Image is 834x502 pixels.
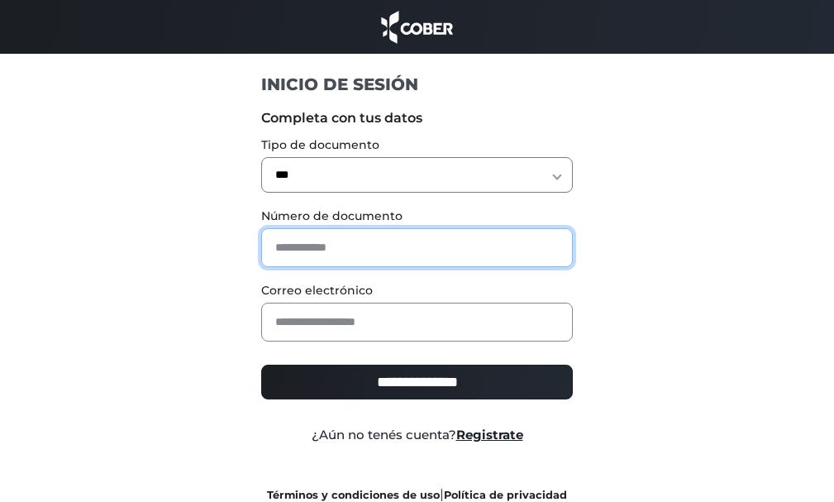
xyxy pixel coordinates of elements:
label: Correo electrónico [261,282,573,299]
label: Número de documento [261,208,573,225]
h1: INICIO DE SESIÓN [261,74,573,95]
div: ¿Aún no tenés cuenta? [249,426,585,445]
a: Política de privacidad [444,489,567,501]
img: cober_marca.png [377,8,458,45]
label: Completa con tus datos [261,108,573,128]
a: Términos y condiciones de uso [267,489,440,501]
label: Tipo de documento [261,136,573,154]
a: Registrate [456,427,523,442]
